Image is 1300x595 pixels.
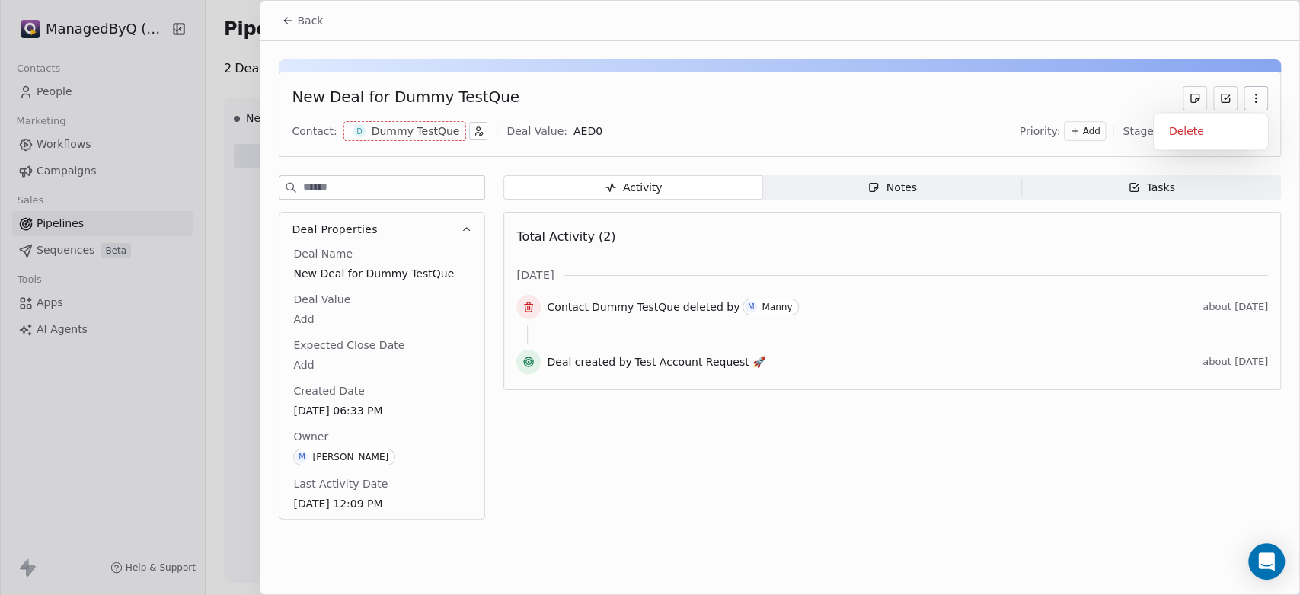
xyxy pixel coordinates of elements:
[683,299,740,315] span: deleted by
[290,292,353,307] span: Deal Value
[1083,125,1100,138] span: Add
[1203,356,1268,368] span: about [DATE]
[293,403,471,418] span: [DATE] 06:33 PM
[516,267,554,283] span: [DATE]
[1020,123,1061,139] span: Priority:
[547,299,588,315] span: Contact
[297,13,323,28] span: Back
[293,312,471,327] span: Add
[279,246,484,519] div: Deal Properties
[506,123,567,139] div: Deal Value:
[290,246,356,261] span: Deal Name
[292,123,337,139] div: Contact:
[290,476,391,491] span: Last Activity Date
[353,125,366,138] span: D
[290,429,331,444] span: Owner
[292,86,519,110] div: New Deal for Dummy TestQue
[372,123,460,139] div: Dummy TestQue
[293,266,471,281] span: New Deal for Dummy TestQue
[573,125,602,137] span: AED 0
[592,299,680,315] span: Dummy TestQue
[290,337,407,353] span: Expected Close Date
[867,180,916,196] div: Notes
[1123,123,1157,139] span: Stage:
[290,383,367,398] span: Created Date
[1203,301,1268,313] span: about [DATE]
[293,496,471,511] span: [DATE] 12:09 PM
[1248,543,1285,580] div: Open Intercom Messenger
[635,354,765,369] span: Test Account Request 🚀
[273,7,332,34] button: Back
[299,451,305,463] div: M
[279,213,484,246] button: Deal Properties
[293,357,471,373] span: Add
[312,452,388,462] div: [PERSON_NAME]
[516,229,615,244] span: Total Activity (2)
[748,301,755,313] div: M
[547,354,631,369] span: Deal created by
[762,302,792,312] div: Manny
[1128,180,1175,196] div: Tasks
[292,222,377,237] span: Deal Properties
[1160,119,1262,143] div: Delete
